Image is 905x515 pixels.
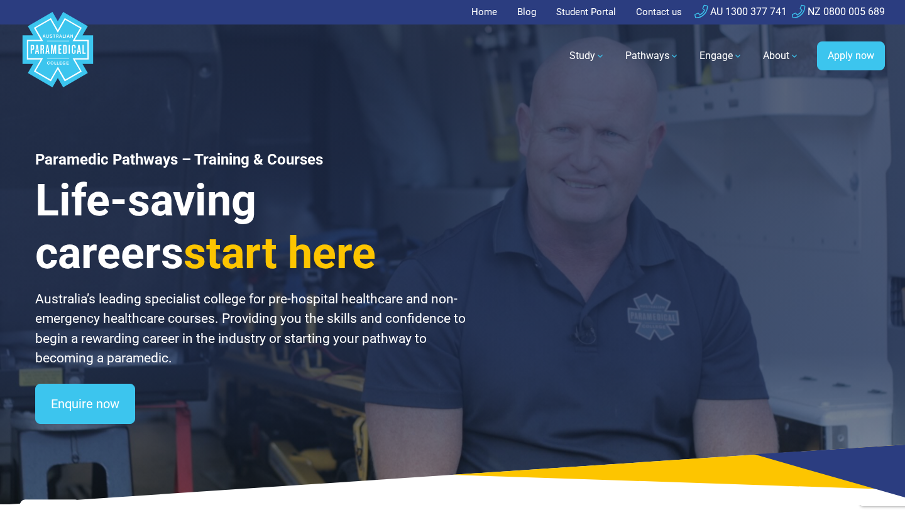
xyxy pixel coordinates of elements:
[792,6,885,18] a: NZ 0800 005 689
[20,24,96,88] a: Australian Paramedical College
[562,38,613,73] a: Study
[35,384,135,424] a: Enquire now
[692,38,750,73] a: Engage
[35,290,468,369] p: Australia’s leading specialist college for pre-hospital healthcare and non-emergency healthcare c...
[817,41,885,70] a: Apply now
[35,151,468,169] h1: Paramedic Pathways – Training & Courses
[35,174,468,279] h3: Life-saving careers
[694,6,787,18] a: AU 1300 377 741
[184,227,376,279] span: start here
[618,38,687,73] a: Pathways
[755,38,807,73] a: About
